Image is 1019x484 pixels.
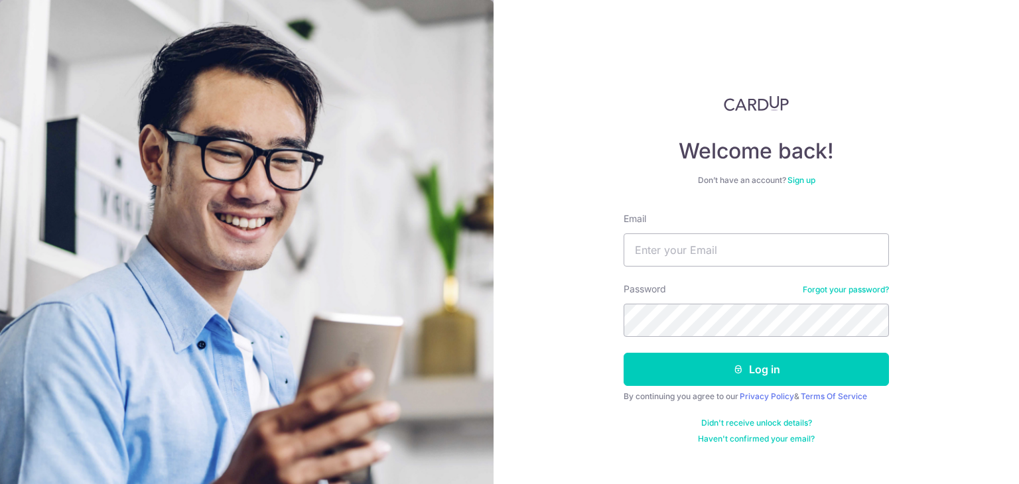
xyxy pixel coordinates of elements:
[698,434,815,444] a: Haven't confirmed your email?
[724,95,789,111] img: CardUp Logo
[624,212,646,225] label: Email
[701,418,812,428] a: Didn't receive unlock details?
[624,233,889,267] input: Enter your Email
[624,138,889,164] h4: Welcome back!
[803,284,889,295] a: Forgot your password?
[624,391,889,402] div: By continuing you agree to our &
[740,391,794,401] a: Privacy Policy
[624,282,666,296] label: Password
[801,391,867,401] a: Terms Of Service
[624,353,889,386] button: Log in
[787,175,815,185] a: Sign up
[624,175,889,186] div: Don’t have an account?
